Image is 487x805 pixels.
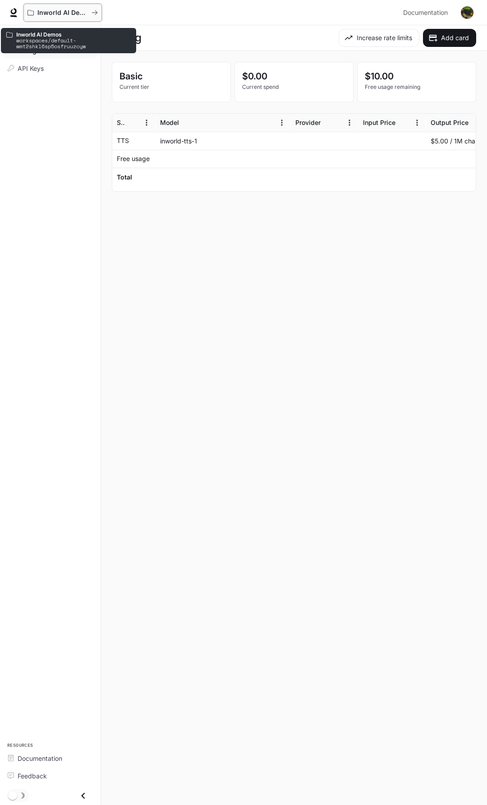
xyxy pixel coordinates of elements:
p: workspaces/default-wmt2shkl6sp5osfruuzcyw [16,37,131,49]
p: Current tier [119,83,223,91]
button: Increase rate limits [339,29,419,47]
p: Basic [119,69,223,83]
a: API Keys [4,60,97,76]
p: Free usage remaining [365,83,469,91]
div: Model [160,119,179,126]
h6: Total [117,173,132,182]
span: Feedback [18,771,47,781]
p: Inworld AI Demos [37,9,88,17]
p: $0.00 [242,69,346,83]
button: User avatar [458,4,476,22]
div: Provider [295,119,321,126]
span: Dark mode toggle [8,790,17,800]
button: Menu [410,116,424,129]
button: Sort [396,116,410,129]
p: TTS [117,136,129,145]
button: All workspaces [23,4,102,22]
div: Input Price [363,119,395,126]
a: Documentation [4,750,97,766]
button: Sort [469,116,483,129]
button: Menu [140,116,153,129]
p: Current spend [242,83,346,91]
button: Add card [423,29,476,47]
button: Sort [180,116,193,129]
div: inworld-tts-1 [156,132,291,150]
button: Sort [126,116,140,129]
p: Inworld AI Demos [16,32,131,37]
a: Documentation [400,4,455,22]
p: $10.00 [365,69,469,83]
button: Menu [275,116,289,129]
button: Menu [343,116,356,129]
div: Service [117,119,125,126]
img: User avatar [461,6,473,19]
button: Close drawer [73,787,93,805]
a: Feedback [4,768,97,784]
span: API Keys [18,64,44,73]
button: Sort [322,116,335,129]
div: Output Price [431,119,469,126]
span: Documentation [18,754,62,763]
span: Documentation [403,7,448,18]
p: Free usage [117,154,150,163]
